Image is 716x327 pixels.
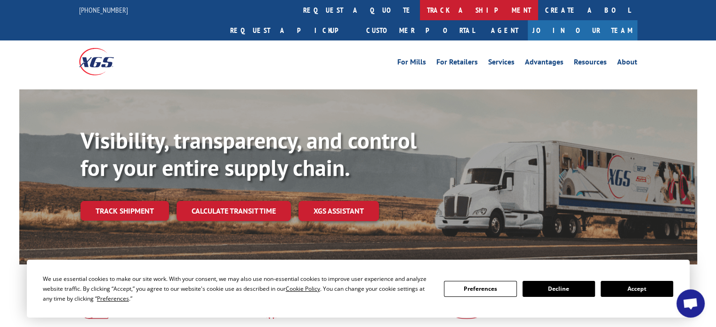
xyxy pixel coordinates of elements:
div: Open chat [676,289,705,318]
button: Accept [601,281,673,297]
a: Advantages [525,58,563,69]
span: Cookie Policy [286,285,320,293]
b: Visibility, transparency, and control for your entire supply chain. [80,126,417,182]
a: Track shipment [80,201,169,221]
a: [PHONE_NUMBER] [79,5,128,15]
div: We use essential cookies to make our site work. With your consent, we may also use non-essential ... [43,274,433,303]
a: Resources [574,58,607,69]
button: Decline [523,281,595,297]
a: Customer Portal [359,20,482,40]
a: XGS ASSISTANT [298,201,379,221]
button: Preferences [444,281,516,297]
a: For Retailers [436,58,478,69]
a: About [617,58,637,69]
a: Services [488,58,515,69]
div: Cookie Consent Prompt [27,260,690,318]
span: Preferences [97,295,129,303]
a: Calculate transit time [177,201,291,221]
a: Agent [482,20,528,40]
a: Request a pickup [223,20,359,40]
a: For Mills [397,58,426,69]
a: Join Our Team [528,20,637,40]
